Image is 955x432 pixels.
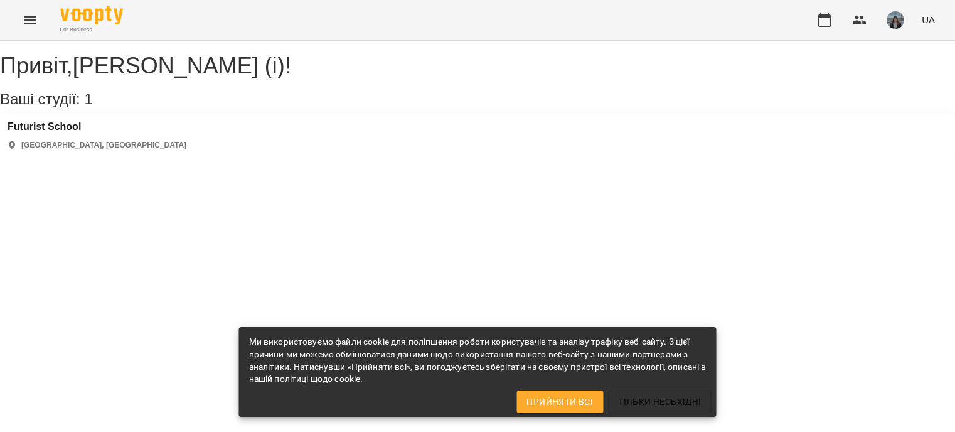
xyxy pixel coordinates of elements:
span: UA [922,13,935,26]
img: 5016bfd3fcb89ecb1154f9e8b701e3c2.jpg [887,11,904,29]
p: [GEOGRAPHIC_DATA], [GEOGRAPHIC_DATA] [21,140,186,151]
img: Voopty Logo [60,6,123,24]
span: For Business [60,26,123,34]
button: UA [917,8,940,31]
a: Futurist School [8,121,186,132]
span: 1 [84,90,92,107]
button: Menu [15,5,45,35]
